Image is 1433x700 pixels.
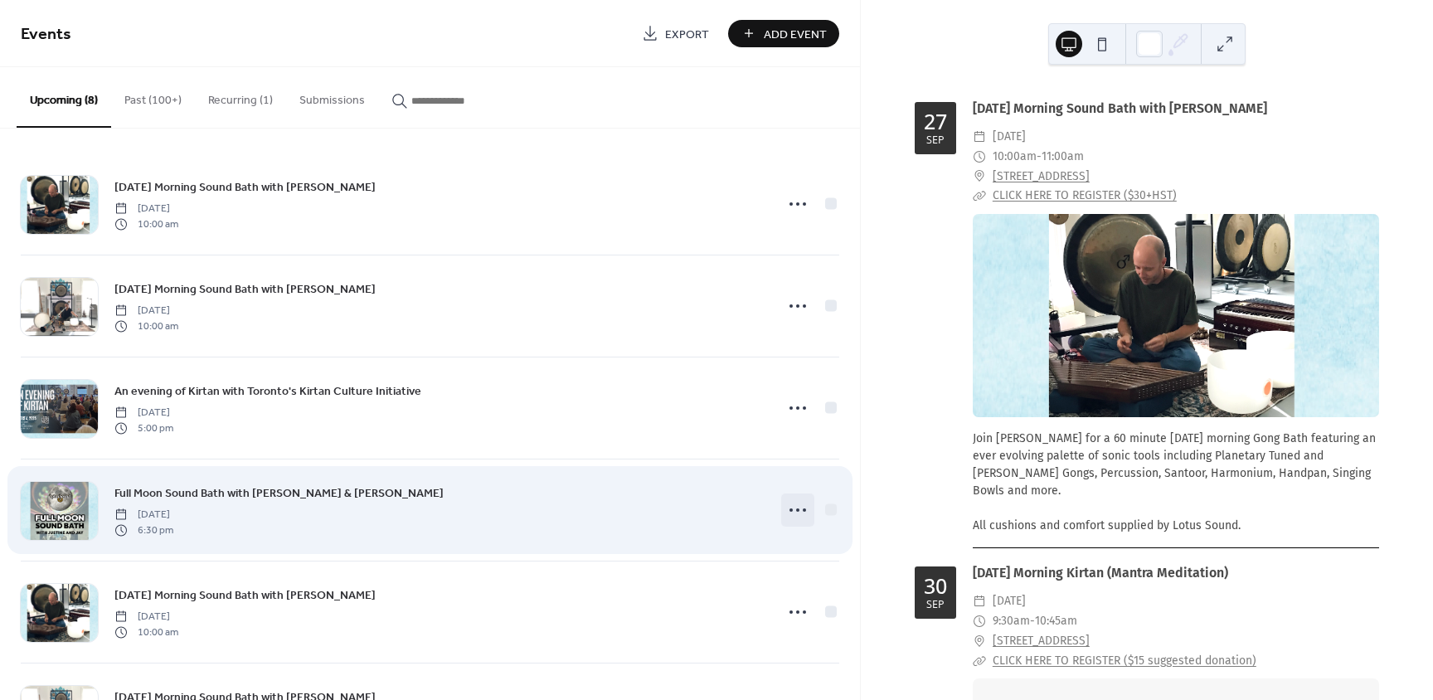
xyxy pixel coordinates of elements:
span: Add Event [764,26,827,43]
div: 30 [924,576,947,596]
span: 10:45am [1035,611,1077,631]
div: ​ [973,186,986,206]
span: - [1030,611,1035,631]
span: 6:30 pm [114,523,173,537]
span: Full Moon Sound Bath with [PERSON_NAME] & [PERSON_NAME] [114,485,444,503]
div: ​ [973,611,986,631]
a: [DATE] Morning Kirtan (Mantra Meditation) [973,565,1228,581]
a: Export [629,20,721,47]
span: [DATE] [993,591,1026,611]
span: [DATE] Morning Sound Bath with [PERSON_NAME] [114,281,376,299]
span: [DATE] [114,610,178,625]
div: ​ [973,167,986,187]
a: [DATE] Morning Sound Bath with [PERSON_NAME] [114,586,376,605]
a: [DATE] Morning Sound Bath with [PERSON_NAME] [114,177,376,197]
a: [DATE] Morning Sound Bath with [PERSON_NAME] [973,100,1267,116]
span: [DATE] [993,127,1026,147]
div: ​ [973,631,986,651]
button: Upcoming (8) [17,67,111,128]
a: CLICK HERE TO REGISTER ($30+HST) [993,188,1177,202]
span: [DATE] [114,202,178,216]
span: An evening of Kirtan with Toronto's Kirtan Culture Initiative [114,383,421,401]
button: Submissions [286,67,378,126]
span: - [1037,147,1042,167]
div: Sep [926,600,945,610]
button: Past (100+) [111,67,195,126]
span: 10:00 am [114,318,178,333]
button: Add Event [728,20,839,47]
span: 10:00 am [114,625,178,639]
a: [DATE] Morning Sound Bath with [PERSON_NAME] [114,280,376,299]
span: [DATE] [114,304,178,318]
span: Events [21,18,71,51]
span: 11:00am [1042,147,1084,167]
span: 10:00am [993,147,1037,167]
a: An evening of Kirtan with Toronto's Kirtan Culture Initiative [114,382,421,401]
span: 10:00 am [114,216,178,231]
span: [DATE] [114,406,173,420]
div: ​ [973,147,986,167]
a: [STREET_ADDRESS] [993,631,1090,651]
a: Full Moon Sound Bath with [PERSON_NAME] & [PERSON_NAME] [114,484,444,503]
div: Join [PERSON_NAME] for a 60 minute [DATE] morning Gong Bath featuring an ever evolving palette of... [973,430,1379,534]
div: ​ [973,591,986,611]
span: Export [665,26,709,43]
div: Sep [926,135,945,146]
span: 5:00 pm [114,420,173,435]
span: [DATE] [114,508,173,523]
a: CLICK HERE TO REGISTER ($15 suggested donation) [993,654,1256,668]
a: [STREET_ADDRESS] [993,167,1090,187]
div: 27 [924,111,947,132]
div: ​ [973,651,986,671]
span: [DATE] Morning Sound Bath with [PERSON_NAME] [114,587,376,605]
div: ​ [973,127,986,147]
span: [DATE] Morning Sound Bath with [PERSON_NAME] [114,179,376,197]
button: Recurring (1) [195,67,286,126]
span: 9:30am [993,611,1030,631]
